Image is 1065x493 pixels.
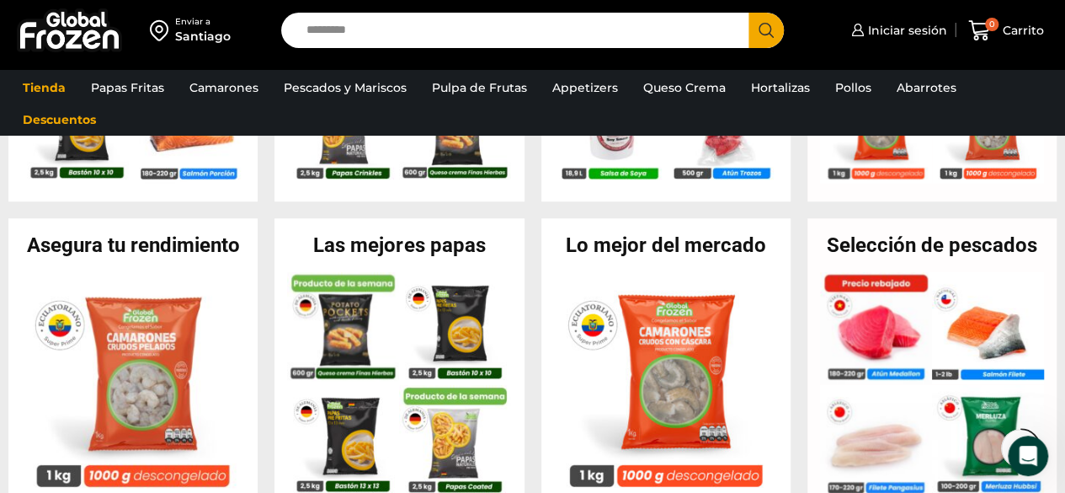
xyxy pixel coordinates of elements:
[847,13,947,47] a: Iniciar sesión
[888,72,965,104] a: Abarrotes
[635,72,734,104] a: Queso Crema
[827,72,880,104] a: Pollos
[274,235,524,255] h2: Las mejores papas
[14,104,104,136] a: Descuentos
[181,72,267,104] a: Camarones
[541,235,791,255] h2: Lo mejor del mercado
[8,235,258,255] h2: Asegura tu rendimiento
[83,72,173,104] a: Papas Fritas
[998,22,1044,39] span: Carrito
[175,16,231,28] div: Enviar a
[807,235,1057,255] h2: Selección de pescados
[150,16,175,45] img: address-field-icon.svg
[275,72,415,104] a: Pescados y Mariscos
[544,72,626,104] a: Appetizers
[175,28,231,45] div: Santiago
[1008,436,1048,476] iframe: Intercom live chat
[743,72,818,104] a: Hortalizas
[964,11,1048,51] a: 0 Carrito
[748,13,784,48] button: Search button
[985,18,998,31] span: 0
[14,72,74,104] a: Tienda
[864,22,947,39] span: Iniciar sesión
[423,72,535,104] a: Pulpa de Frutas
